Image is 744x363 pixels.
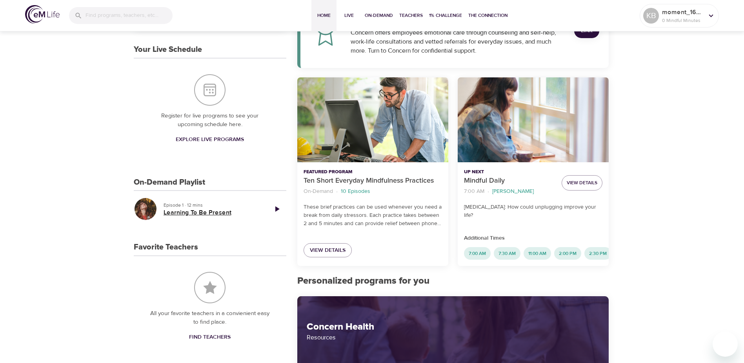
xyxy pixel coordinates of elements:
p: Ten Short Everyday Mindfulness Practices [304,176,442,186]
a: Play Episode [267,200,286,218]
div: 7:30 AM [494,247,520,260]
p: Resources [307,333,600,342]
li: · [488,186,489,197]
div: Concern offers employees emotional care through counseling and self-help, work-life consultations... [351,28,565,55]
img: Favorite Teachers [194,272,226,303]
span: 1% Challenge [429,11,462,20]
p: Register for live programs to see your upcoming schedule here. [149,112,271,129]
p: On-Demand [304,187,333,196]
h2: Concern Health [307,321,600,333]
p: moment_1695906020 [662,7,704,17]
nav: breadcrumb [304,186,442,197]
p: Episode 1 · 12 mins [164,202,261,209]
p: All your favorite teachers in a convienient easy to find place. [149,309,271,327]
p: [MEDICAL_DATA]: How could unplugging improve your life? [464,203,602,220]
p: Featured Program [304,169,442,176]
h3: Your Live Schedule [134,45,202,54]
button: View Details [562,175,602,191]
div: 2:30 PM [584,247,611,260]
p: Additional Times [464,234,602,242]
li: · [336,186,338,197]
span: Live [340,11,358,20]
span: 2:30 PM [584,250,611,257]
h3: Favorite Teachers [134,243,198,252]
a: View Details [304,243,352,258]
div: KB [643,8,659,24]
span: Explore Live Programs [176,135,244,145]
div: 7:00 AM [464,247,491,260]
iframe: Button to launch messaging window [713,332,738,357]
a: Find Teachers [186,330,234,345]
h3: On-Demand Playlist [134,178,205,187]
p: Up Next [464,169,555,176]
p: 0 Mindful Minutes [662,17,704,24]
p: These brief practices can be used whenever you need a break from daily stressors. Each practice t... [304,203,442,228]
h5: Learning To Be Present [164,209,261,217]
span: 11:00 AM [524,250,551,257]
p: [PERSON_NAME] [492,187,534,196]
span: 7:00 AM [464,250,491,257]
span: 2:00 PM [554,250,581,257]
p: Mindful Daily [464,176,555,186]
button: Mindful Daily [458,77,609,163]
p: 10 Episodes [341,187,370,196]
span: 7:30 AM [494,250,520,257]
div: 11:00 AM [524,247,551,260]
span: Teachers [399,11,423,20]
span: View Details [567,179,597,187]
button: Learning To Be Present [134,197,157,221]
nav: breadcrumb [464,186,555,197]
span: On-Demand [365,11,393,20]
div: 2:00 PM [554,247,581,260]
a: Explore Live Programs [173,132,247,147]
span: Find Teachers [189,332,231,342]
img: Your Live Schedule [194,74,226,106]
h2: Personalized programs for you [297,275,609,287]
input: Find programs, teachers, etc... [85,7,173,24]
p: 7:00 AM [464,187,484,196]
button: Ten Short Everyday Mindfulness Practices [297,77,448,163]
img: logo [25,5,60,24]
span: The Connection [468,11,508,20]
span: View Details [310,246,346,255]
span: Home [315,11,333,20]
